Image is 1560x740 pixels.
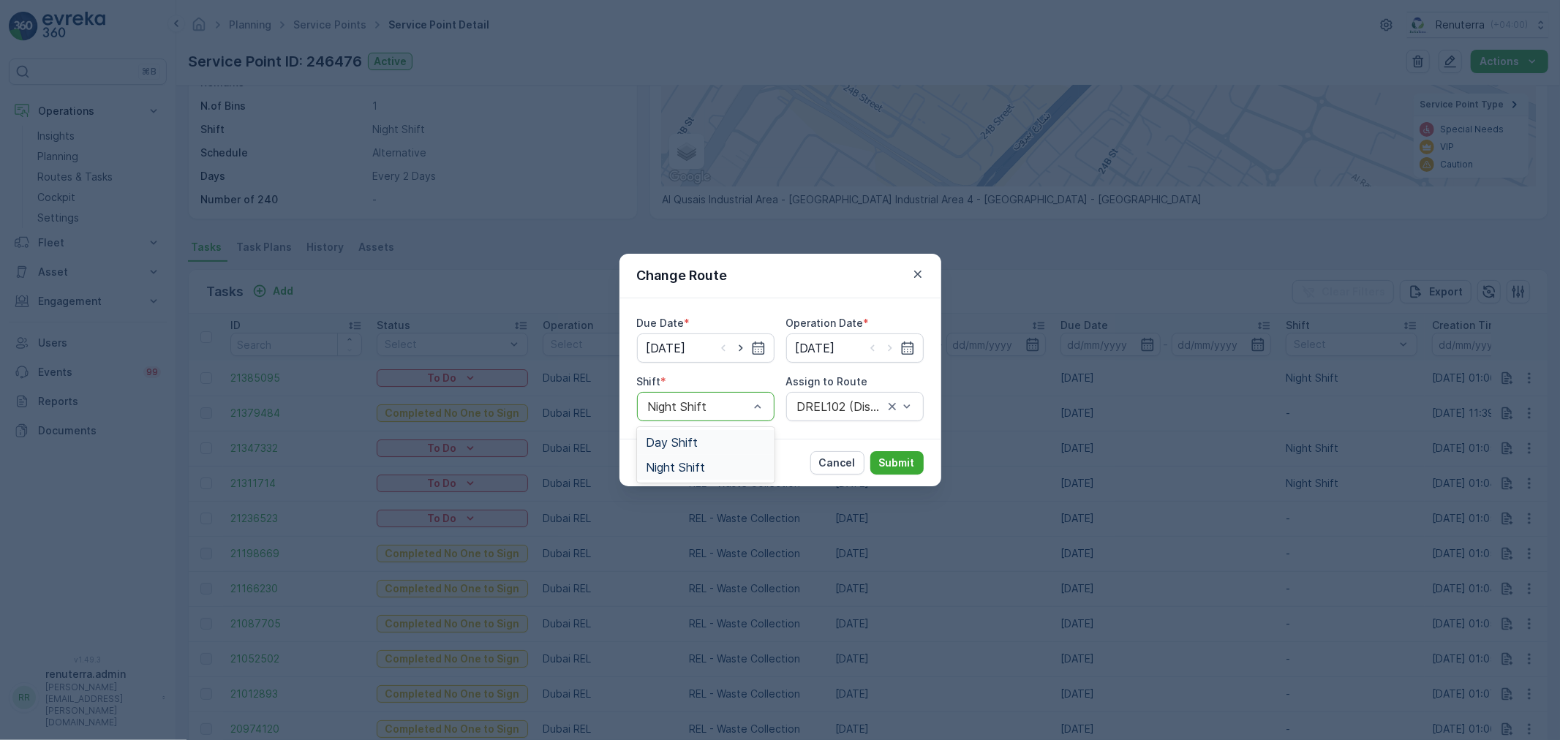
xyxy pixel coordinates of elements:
label: Operation Date [786,317,864,329]
p: Change Route [637,265,728,286]
span: Night Shift [646,461,705,474]
label: Shift [637,375,661,388]
input: dd/mm/yyyy [637,333,775,363]
button: Submit [870,451,924,475]
p: Submit [879,456,915,470]
label: Due Date [637,317,685,329]
p: Cancel [819,456,856,470]
input: dd/mm/yyyy [786,333,924,363]
label: Assign to Route [786,375,868,388]
button: Cancel [810,451,864,475]
span: Day Shift [646,436,698,449]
